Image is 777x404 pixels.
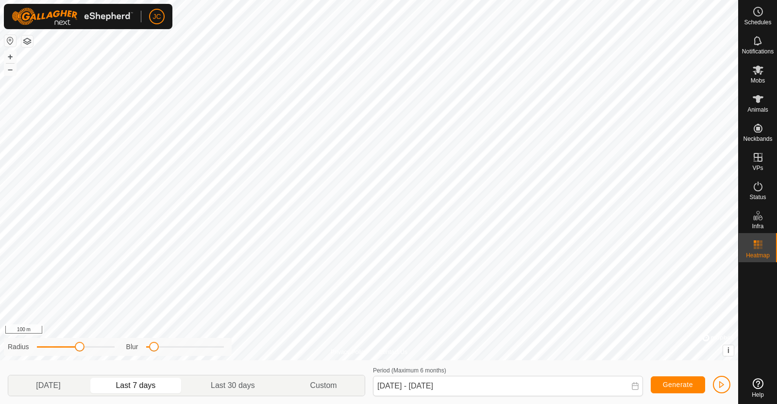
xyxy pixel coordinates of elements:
span: i [727,346,729,354]
button: Generate [651,376,705,393]
label: Blur [126,342,138,352]
button: Reset Map [4,35,16,47]
span: Last 30 days [211,380,255,391]
span: Generate [663,381,693,388]
span: Notifications [742,49,774,54]
a: Privacy Policy [331,348,367,356]
label: Radius [8,342,29,352]
button: + [4,51,16,63]
span: Mobs [751,78,765,84]
span: Last 7 days [116,380,155,391]
label: Period (Maximum 6 months) [373,367,446,374]
span: JC [152,12,161,22]
span: [DATE] [36,380,60,391]
button: – [4,64,16,75]
span: Infra [752,223,763,229]
a: Contact Us [379,348,407,356]
span: Custom [310,380,337,391]
button: i [723,345,734,356]
span: Status [749,194,766,200]
img: Gallagher Logo [12,8,133,25]
button: Map Layers [21,35,33,47]
span: Help [752,392,764,398]
span: Schedules [744,19,771,25]
a: Help [739,374,777,402]
span: Animals [747,107,768,113]
span: Heatmap [746,252,770,258]
span: Neckbands [743,136,772,142]
span: VPs [752,165,763,171]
